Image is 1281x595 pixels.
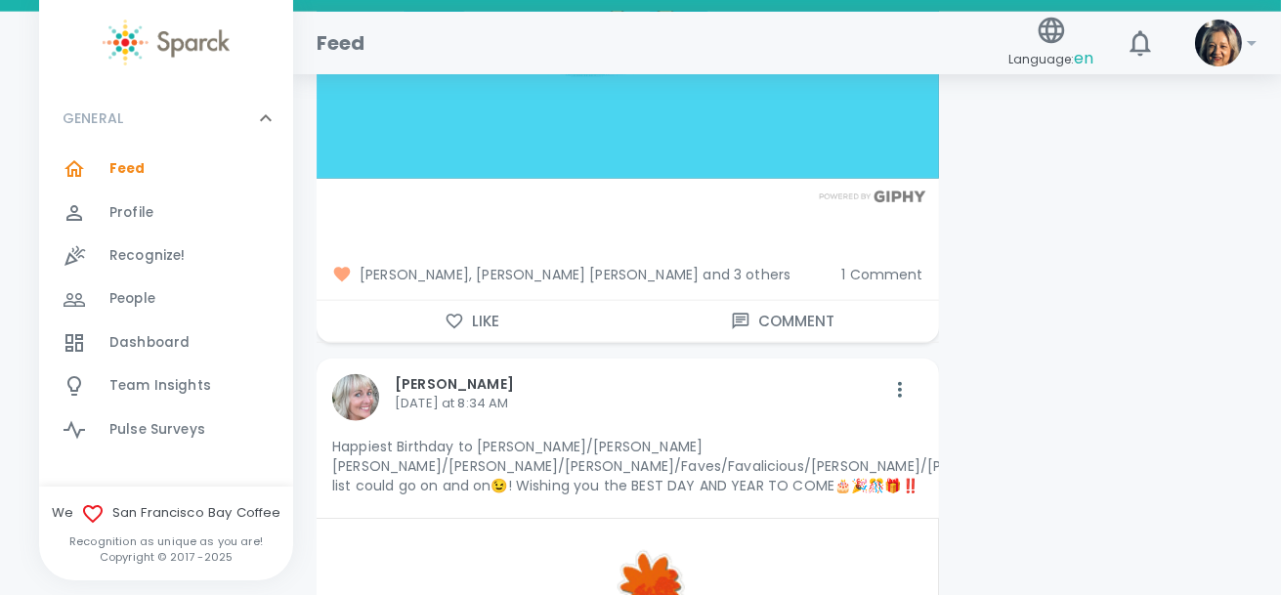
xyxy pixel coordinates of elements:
span: Recognize! [109,246,186,266]
p: Recognition as unique as you are! [39,533,293,549]
div: GENERAL [39,148,293,459]
span: We San Francisco Bay Coffee [39,502,293,526]
a: Feed [39,148,293,191]
p: [DATE] at 8:34 AM [395,394,884,413]
img: Picture of Linda Chock [332,374,379,421]
p: GENERAL [63,108,123,128]
button: Comment [627,301,938,342]
a: People [39,277,293,320]
span: 1 Comment [841,265,922,284]
div: GENERAL [39,89,293,148]
span: en [1074,47,1093,69]
a: Sparck logo [39,20,293,65]
a: Pulse Surveys [39,408,293,451]
span: Feed [109,159,146,179]
a: Team Insights [39,364,293,407]
button: Language:en [1001,9,1101,78]
a: Profile [39,191,293,234]
span: Team Insights [109,376,211,396]
span: [PERSON_NAME], [PERSON_NAME] [PERSON_NAME] and 3 others [332,265,826,284]
a: Recognize! [39,234,293,277]
a: Dashboard [39,321,293,364]
span: Language: [1008,46,1093,72]
span: Dashboard [109,333,190,353]
span: Pulse Surveys [109,420,205,440]
button: Like [317,301,627,342]
p: Copyright © 2017 - 2025 [39,549,293,565]
img: Sparck logo [103,20,230,65]
p: [PERSON_NAME] [395,374,884,394]
img: Powered by GIPHY [814,191,931,203]
img: Picture of Monica [1195,20,1242,66]
span: Profile [109,203,153,223]
span: People [109,289,155,309]
h1: Feed [317,27,365,59]
p: Happiest Birthday to [PERSON_NAME]/[PERSON_NAME] [PERSON_NAME]/[PERSON_NAME]/[PERSON_NAME]/Faves/... [332,437,923,495]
